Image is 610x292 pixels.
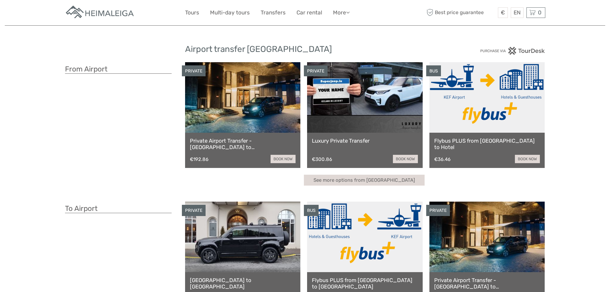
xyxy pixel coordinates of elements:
[271,155,296,163] a: book now
[182,205,206,216] div: PRIVATE
[261,8,286,17] a: Transfers
[182,65,206,77] div: PRIVATE
[210,8,250,17] a: Multi-day tours
[393,155,418,163] a: book now
[304,205,319,216] div: BUS
[537,9,542,16] span: 0
[425,7,496,18] span: Best price guarantee
[434,138,540,151] a: Flybus PLUS from [GEOGRAPHIC_DATA] to Hotel
[190,138,296,151] a: Private Airport Transfer - [GEOGRAPHIC_DATA] to [GEOGRAPHIC_DATA]
[185,44,425,54] h2: Airport transfer [GEOGRAPHIC_DATA]
[312,138,418,144] a: Luxury Private Transfer
[190,156,208,162] div: €192.86
[426,65,441,77] div: BUS
[434,277,540,290] a: Private Airport Transfer - [GEOGRAPHIC_DATA] to [GEOGRAPHIC_DATA]
[501,9,505,16] span: €
[426,205,450,216] div: PRIVATE
[185,8,199,17] a: Tours
[434,156,451,162] div: €36.46
[333,8,350,17] a: More
[312,277,418,290] a: Flybus PLUS from [GEOGRAPHIC_DATA] to [GEOGRAPHIC_DATA]
[515,155,540,163] a: book now
[304,175,425,186] a: See more options from [GEOGRAPHIC_DATA]
[65,204,172,213] h3: To Airport
[304,65,328,77] div: PRIVATE
[65,5,135,21] img: Apartments in Reykjavik
[312,156,332,162] div: €300.86
[65,65,172,74] h3: From Airport
[297,8,322,17] a: Car rental
[511,7,524,18] div: EN
[190,277,296,290] a: [GEOGRAPHIC_DATA] to [GEOGRAPHIC_DATA]
[480,47,545,55] img: PurchaseViaTourDesk.png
